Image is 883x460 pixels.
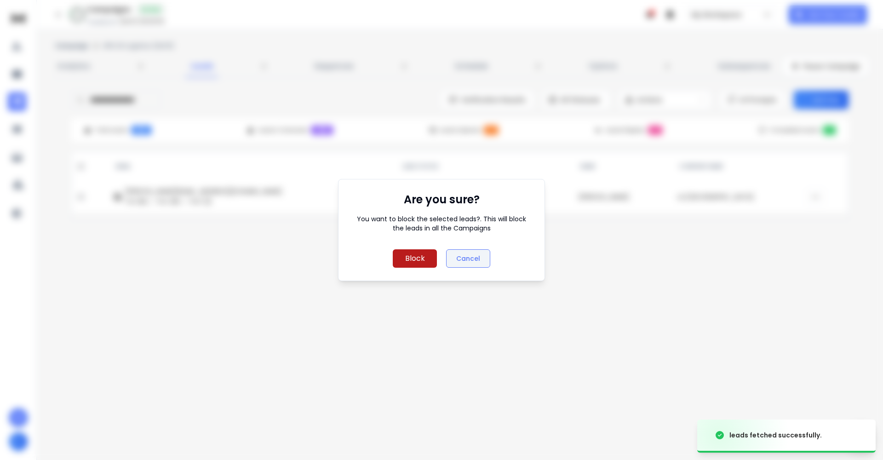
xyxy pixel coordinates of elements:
p: You want to block the selected leads?. This will block the leads in all the Campaigns [351,214,532,233]
div: leads fetched successfully. [729,431,822,440]
button: Block [393,249,437,268]
h1: Are you sure? [404,192,480,207]
button: Cancel [446,249,490,268]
